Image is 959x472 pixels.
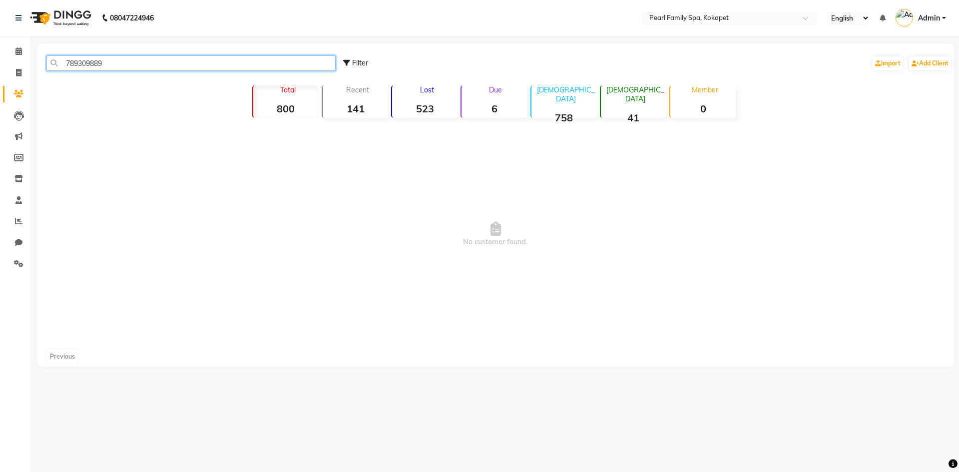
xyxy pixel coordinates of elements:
[918,13,940,23] span: Admin
[110,4,154,32] b: 08047224946
[896,9,913,26] img: Admin
[253,102,319,115] strong: 800
[327,85,388,94] p: Recent
[605,85,666,103] p: [DEMOGRAPHIC_DATA]
[535,85,597,103] p: [DEMOGRAPHIC_DATA]
[37,122,954,347] span: No customer found.
[25,4,94,32] img: logo
[601,111,666,124] strong: 41
[323,102,388,115] strong: 141
[462,102,527,115] strong: 6
[674,85,736,94] p: Member
[396,85,458,94] p: Lost
[392,102,458,115] strong: 523
[464,85,527,94] p: Due
[352,58,368,67] span: Filter
[531,111,597,124] strong: 758
[46,55,336,71] input: Search by Name/Mobile/Email/Code
[257,85,319,94] p: Total
[670,102,736,115] strong: 0
[909,56,951,70] a: Add Client
[873,56,903,70] a: Import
